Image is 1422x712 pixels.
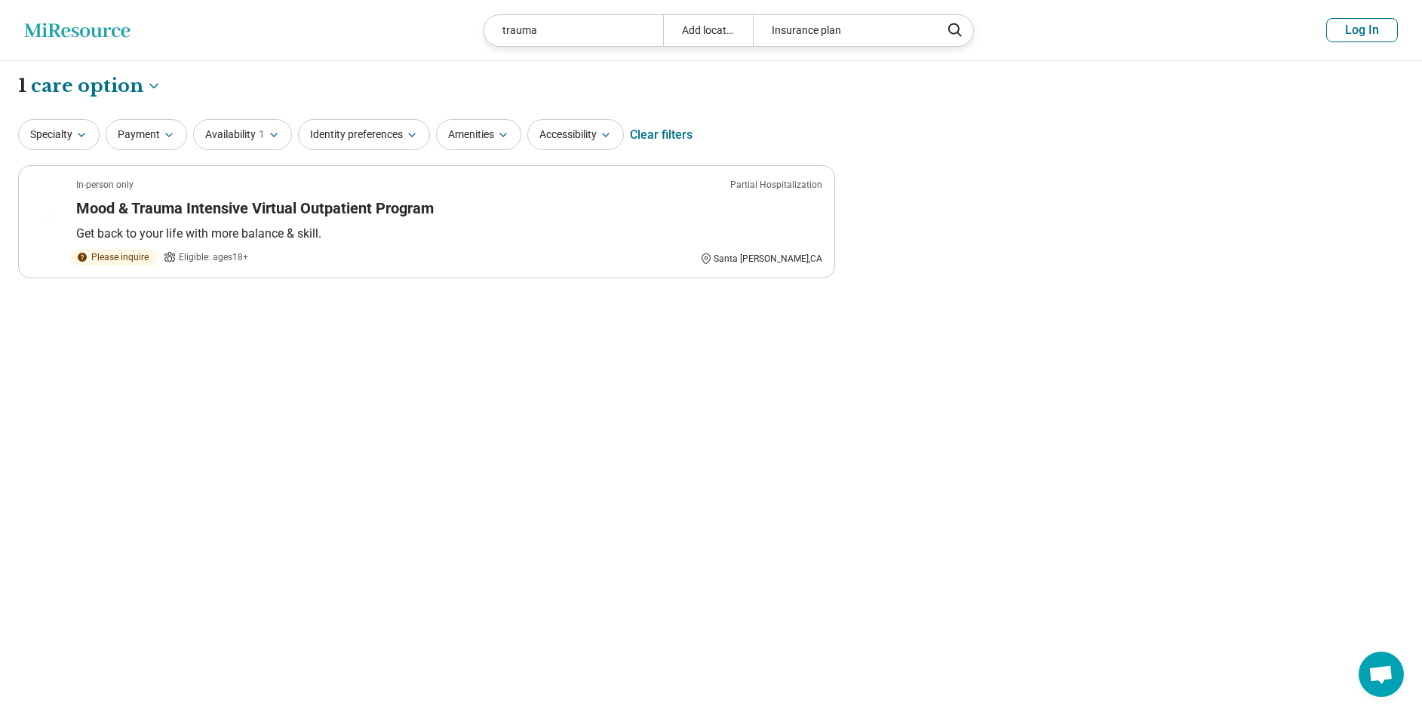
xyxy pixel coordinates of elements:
[436,119,521,150] button: Amenities
[76,225,822,243] p: Get back to your life with more balance & skill.
[1326,18,1398,42] button: Log In
[106,119,187,150] button: Payment
[259,127,265,143] span: 1
[70,249,158,265] div: Please inquire
[31,73,161,99] button: Care options
[730,178,822,192] p: Partial Hospitalization
[18,73,161,99] h1: 1
[663,15,753,46] div: Add location
[700,252,822,265] div: Santa [PERSON_NAME] , CA
[484,15,663,46] div: trauma
[1359,652,1404,697] div: Open chat
[753,15,932,46] div: Insurance plan
[76,198,434,219] h3: Mood & Trauma Intensive Virtual Outpatient Program
[76,178,134,192] p: In-person only
[31,73,143,99] span: care option
[18,119,100,150] button: Specialty
[298,119,430,150] button: Identity preferences
[527,119,624,150] button: Accessibility
[193,119,292,150] button: Availability1
[179,250,248,264] span: Eligible: ages 18+
[630,117,693,153] div: Clear filters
